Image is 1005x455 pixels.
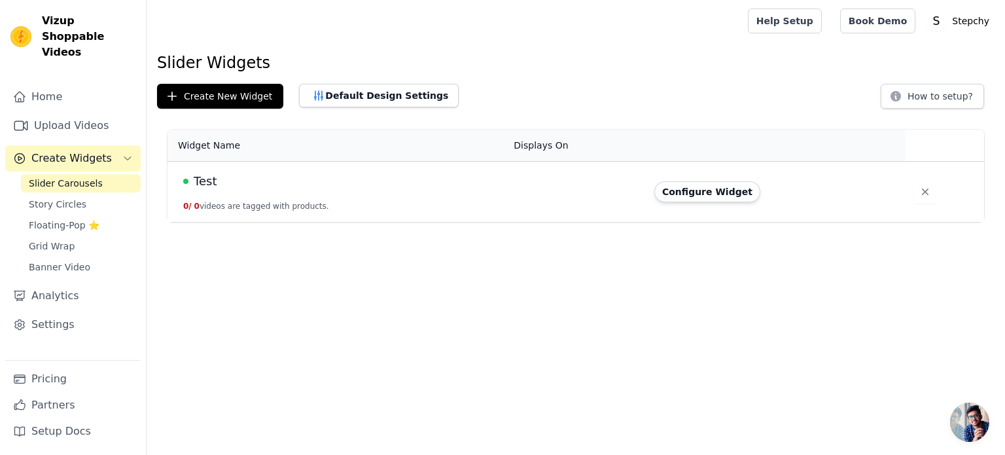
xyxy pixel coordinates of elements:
[29,261,90,274] span: Banner Video
[29,198,86,211] span: Story Circles
[654,181,760,202] button: Configure Widget
[31,151,112,166] span: Create Widgets
[194,202,200,211] span: 0
[5,392,141,418] a: Partners
[21,258,141,276] a: Banner Video
[5,418,141,445] a: Setup Docs
[933,14,940,27] text: S
[21,195,141,213] a: Story Circles
[5,312,141,338] a: Settings
[183,179,188,184] span: Live Published
[21,237,141,255] a: Grid Wrap
[913,180,937,204] button: Delete widget
[947,9,995,33] p: Stepchy
[299,84,459,107] button: Default Design Settings
[5,145,141,172] button: Create Widgets
[748,9,822,33] a: Help Setup
[167,130,506,162] th: Widget Name
[926,9,995,33] button: S Stepchy
[950,403,989,442] div: Open chat
[29,177,103,190] span: Slider Carousels
[29,219,99,232] span: Floating-Pop ⭐
[840,9,915,33] a: Book Demo
[42,13,135,60] span: Vizup Shoppable Videos
[157,84,283,109] button: Create New Widget
[183,202,192,211] span: 0 /
[21,174,141,192] a: Slider Carousels
[10,26,31,47] img: Vizup
[5,113,141,139] a: Upload Videos
[5,366,141,392] a: Pricing
[183,201,329,211] button: 0/ 0videos are tagged with products.
[157,52,995,73] h1: Slider Widgets
[506,130,646,162] th: Displays On
[5,283,141,309] a: Analytics
[881,93,984,105] a: How to setup?
[29,240,75,253] span: Grid Wrap
[5,84,141,110] a: Home
[881,84,984,109] button: How to setup?
[21,216,141,234] a: Floating-Pop ⭐
[194,172,217,191] span: Test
